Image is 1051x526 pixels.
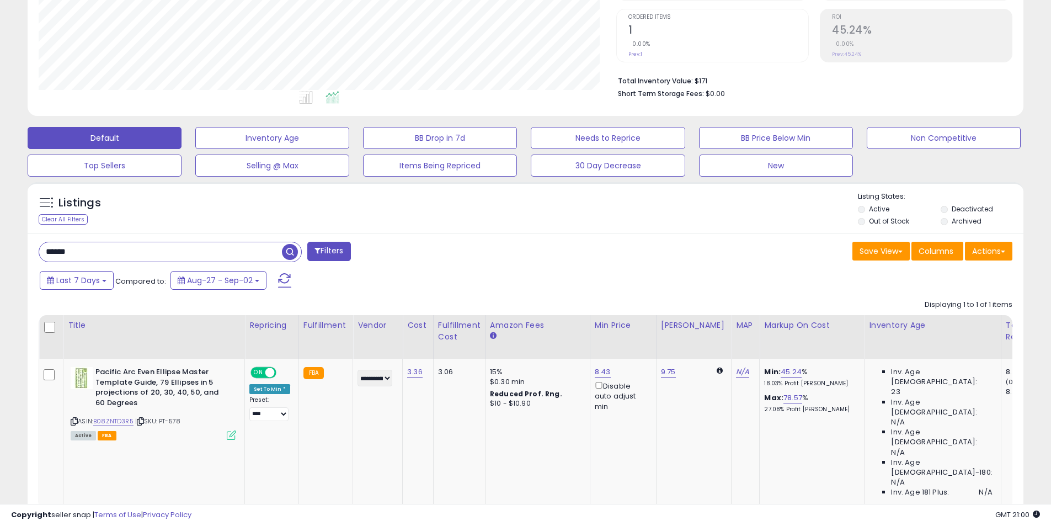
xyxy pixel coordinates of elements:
div: Fulfillment Cost [438,320,481,343]
b: Min: [764,366,781,377]
span: $0.00 [706,88,725,99]
a: 78.57 [783,392,802,403]
button: Actions [965,242,1012,261]
label: Out of Stock [869,216,909,226]
div: MAP [736,320,755,331]
div: Cost [407,320,429,331]
span: Inv. Age [DEMOGRAPHIC_DATA]-180: [891,458,992,477]
div: ASIN: [71,367,236,439]
div: $0.30 min [490,377,581,387]
span: N/A [891,477,904,487]
p: 27.08% Profit [PERSON_NAME] [764,406,856,413]
div: Amazon Fees [490,320,585,331]
b: Short Term Storage Fees: [618,89,704,98]
small: 0.00% [628,40,650,48]
button: Items Being Repriced [363,155,517,177]
span: ROI [832,14,1012,20]
a: Privacy Policy [143,509,191,520]
small: FBA [303,367,324,379]
th: CSV column name: cust_attr_2_Vendor [353,315,403,359]
li: $171 [618,73,1004,87]
span: 2025-09-10 21:00 GMT [995,509,1040,520]
button: New [699,155,853,177]
button: Top Sellers [28,155,182,177]
div: Disable auto adjust min [595,380,648,412]
a: 9.75 [661,366,676,378]
span: ON [252,368,265,378]
span: Compared to: [115,276,166,286]
span: Inv. Age [DEMOGRAPHIC_DATA]: [891,367,992,387]
b: Total Inventory Value: [618,76,693,86]
a: 45.24 [781,366,802,378]
button: Columns [911,242,963,261]
small: Amazon Fees. [490,331,497,341]
p: 18.03% Profit [PERSON_NAME] [764,380,856,387]
small: Prev: 1 [628,51,642,57]
label: Deactivated [952,204,993,214]
small: Prev: 45.24% [832,51,861,57]
th: The percentage added to the cost of goods (COGS) that forms the calculator for Min & Max prices. [760,315,865,359]
div: Title [68,320,240,331]
div: Set To Min * [249,384,290,394]
div: Vendor [358,320,398,331]
div: % [764,367,856,387]
div: [PERSON_NAME] [661,320,727,331]
div: Preset: [249,396,290,421]
a: Terms of Use [94,509,141,520]
div: seller snap | | [11,510,191,520]
span: Inv. Age [DEMOGRAPHIC_DATA]: [891,397,992,417]
div: Fulfillment [303,320,348,331]
h5: Listings [58,195,101,211]
small: 0.00% [832,40,854,48]
button: Aug-27 - Sep-02 [170,271,266,290]
button: Last 7 Days [40,271,114,290]
span: Inv. Age [DEMOGRAPHIC_DATA]: [891,427,992,447]
span: FBA [98,431,116,440]
div: Total Rev. [1006,320,1046,343]
button: Selling @ Max [195,155,349,177]
button: Save View [852,242,910,261]
button: Filters [307,242,350,261]
strong: Copyright [11,509,51,520]
button: BB Price Below Min [699,127,853,149]
span: N/A [979,487,992,497]
p: Listing States: [858,192,1023,202]
div: 8.44 [1006,387,1050,397]
a: 3.36 [407,366,423,378]
small: (0%) [1006,378,1021,386]
span: Inv. Age 181 Plus: [891,487,949,497]
h2: 1 [628,24,808,39]
b: Max: [764,392,783,403]
div: Clear All Filters [39,214,88,225]
span: Ordered Items [628,14,808,20]
div: 8.44 [1006,367,1050,377]
button: Default [28,127,182,149]
span: Last 7 Days [56,275,100,286]
span: 23 [891,387,900,397]
div: Min Price [595,320,652,331]
span: N/A [891,448,904,458]
label: Archived [952,216,981,226]
label: Active [869,204,889,214]
span: OFF [275,368,292,378]
div: Displaying 1 to 1 of 1 items [925,300,1012,310]
button: Non Competitive [867,127,1021,149]
span: N/A [891,417,904,427]
span: Columns [919,246,953,257]
div: 15% [490,367,581,377]
span: Aug-27 - Sep-02 [187,275,253,286]
div: 3.06 [438,367,477,377]
a: N/A [736,366,749,378]
h2: 45.24% [832,24,1012,39]
div: Inventory Age [869,320,996,331]
a: 8.43 [595,366,611,378]
button: BB Drop in 7d [363,127,517,149]
div: $10 - $10.90 [490,399,581,408]
button: Inventory Age [195,127,349,149]
b: Pacific Arc Even Ellipse Master Template Guide, 79 Ellipses in 5 projections of 20, 30, 40, 50, a... [95,367,230,411]
div: Markup on Cost [764,320,860,331]
div: Repricing [249,320,294,331]
button: 30 Day Decrease [531,155,685,177]
a: B08ZNTD3R5 [93,417,134,426]
span: All listings currently available for purchase on Amazon [71,431,96,440]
